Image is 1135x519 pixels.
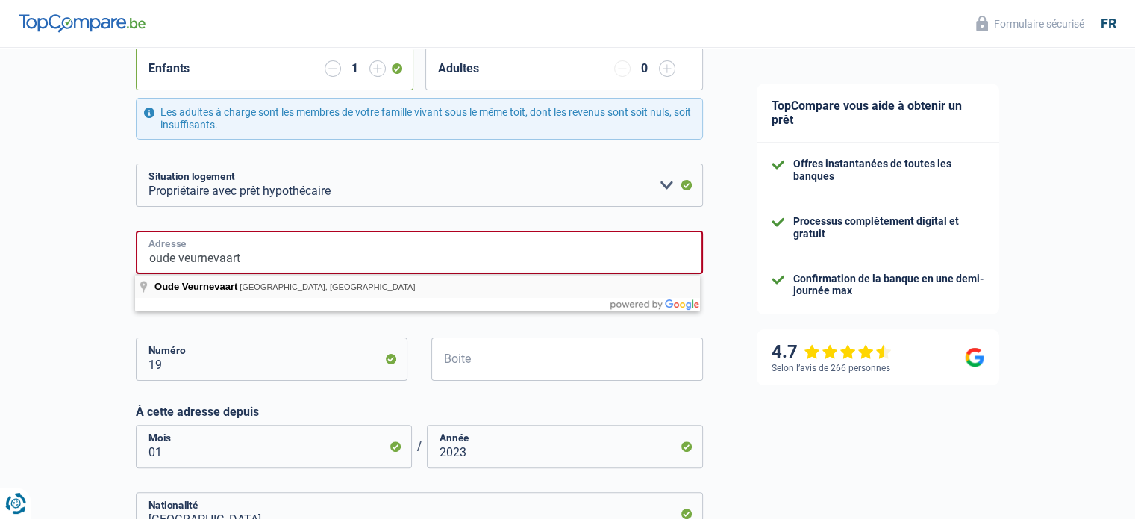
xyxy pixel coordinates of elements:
[638,63,651,75] div: 0
[793,215,984,240] div: Processus complètement digital et gratuit
[772,363,890,373] div: Selon l’avis de 266 personnes
[793,273,984,298] div: Confirmation de la banque en une demi-journée max
[148,63,190,75] label: Enfants
[136,231,703,274] input: Sélectionnez votre adresse dans la barre de recherche
[19,14,146,32] img: TopCompare Logo
[967,11,1093,36] button: Formulaire sécurisé
[136,98,703,140] div: Les adultes à charge sont les membres de votre famille vivant sous le même toit, dont les revenus...
[136,405,703,419] label: À cette adresse depuis
[348,63,362,75] div: 1
[154,281,237,292] span: Oude Veurnevaart
[757,84,999,143] div: TopCompare vous aide à obtenir un prêt
[1101,16,1116,32] div: fr
[427,425,703,468] input: AAAA
[772,341,892,363] div: 4.7
[793,158,984,183] div: Offres instantanées de toutes les banques
[136,425,412,468] input: MM
[412,439,427,453] span: /
[438,63,479,75] label: Adultes
[240,282,415,291] span: [GEOGRAPHIC_DATA], [GEOGRAPHIC_DATA]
